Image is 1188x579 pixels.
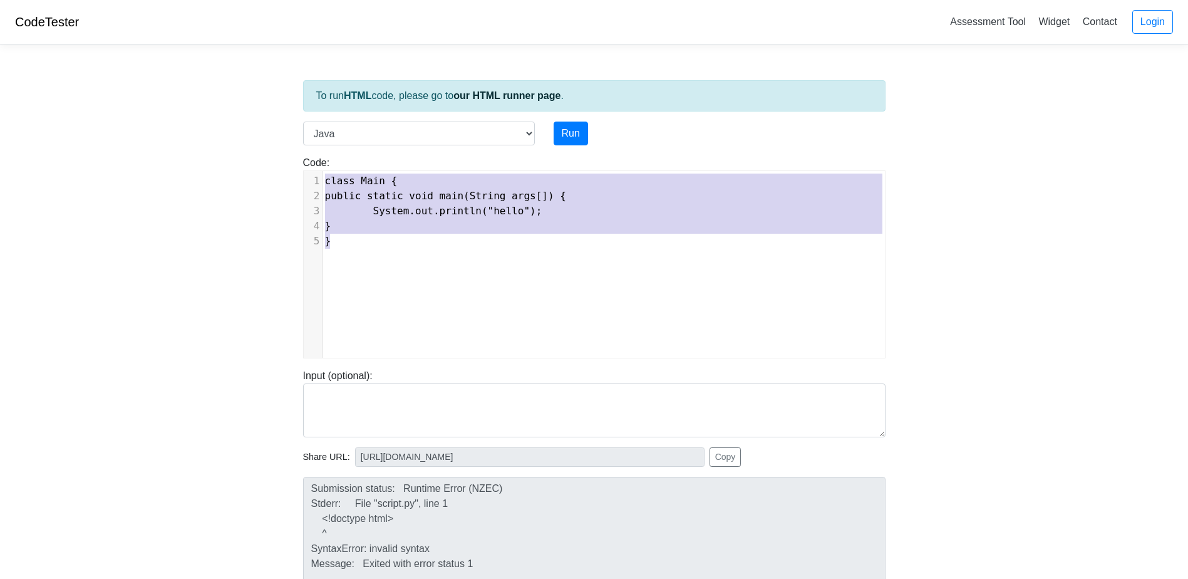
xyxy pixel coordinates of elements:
strong: HTML [344,90,371,101]
a: Assessment Tool [945,11,1031,32]
span: public static void main(String args[]) { [325,190,566,202]
span: System.out.println("hello"); [325,205,542,217]
div: Code: [294,155,895,358]
span: } [325,235,331,247]
div: To run code, please go to . [303,80,886,112]
a: Contact [1078,11,1122,32]
a: Login [1132,10,1173,34]
div: 5 [304,234,322,249]
a: Widget [1033,11,1075,32]
span: } [325,220,331,232]
a: CodeTester [15,15,79,29]
div: 3 [304,204,322,219]
span: Share URL: [303,451,350,464]
span: class Main { [325,175,398,187]
div: 1 [304,174,322,189]
button: Copy [710,447,741,467]
div: 2 [304,189,322,204]
div: 4 [304,219,322,234]
input: No share available yet [355,447,705,467]
button: Run [554,122,588,145]
a: our HTML runner page [453,90,560,101]
div: Input (optional): [294,368,895,437]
